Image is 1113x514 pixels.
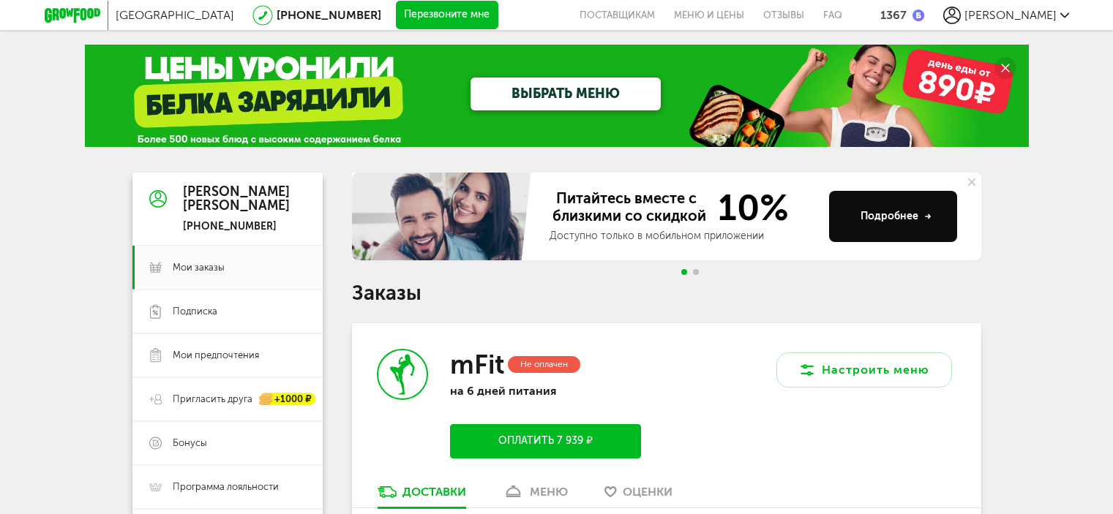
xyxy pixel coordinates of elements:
[776,352,952,388] button: Настроить меню
[352,173,535,260] img: family-banner.579af9d.jpg
[183,185,290,214] div: [PERSON_NAME] [PERSON_NAME]
[550,229,817,243] div: Доступно только в мобильном приложении
[132,333,323,377] a: Мои предпочтения
[132,465,323,509] a: Программа лояльности
[277,8,381,22] a: [PHONE_NUMBER]
[829,191,957,242] button: Подробнее
[964,8,1057,22] span: [PERSON_NAME]
[861,209,932,224] div: Подробнее
[173,436,207,450] span: Бонусы
[693,269,699,275] span: Go to slide 2
[880,8,907,22] div: 1367
[132,377,323,421] a: Пригласить друга +1000 ₽
[173,305,217,318] span: Подписка
[116,8,234,22] span: [GEOGRAPHIC_DATA]
[173,480,279,494] span: Программа лояльности
[597,484,680,507] a: Оценки
[450,424,640,458] button: Оплатить 7 939 ₽
[260,393,315,406] div: +1000 ₽
[550,189,709,226] span: Питайтесь вместе с близкими со скидкой
[370,484,473,507] a: Доставки
[173,349,259,362] span: Мои предпочтения
[396,1,498,30] button: Перезвоните мне
[495,484,575,507] a: меню
[132,421,323,465] a: Бонусы
[530,485,568,499] div: меню
[450,349,504,380] h3: mFit
[508,356,580,373] div: Не оплачен
[681,269,687,275] span: Go to slide 1
[450,384,640,398] p: на 6 дней питания
[912,10,924,21] img: bonus_b.cdccf46.png
[183,220,290,233] div: [PHONE_NUMBER]
[132,246,323,290] a: Мои заказы
[623,485,672,499] span: Оценки
[471,78,661,110] a: ВЫБРАТЬ МЕНЮ
[709,189,789,226] span: 10%
[132,290,323,333] a: Подписка
[402,485,466,499] div: Доставки
[173,393,252,406] span: Пригласить друга
[352,284,981,303] h1: Заказы
[173,261,225,274] span: Мои заказы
